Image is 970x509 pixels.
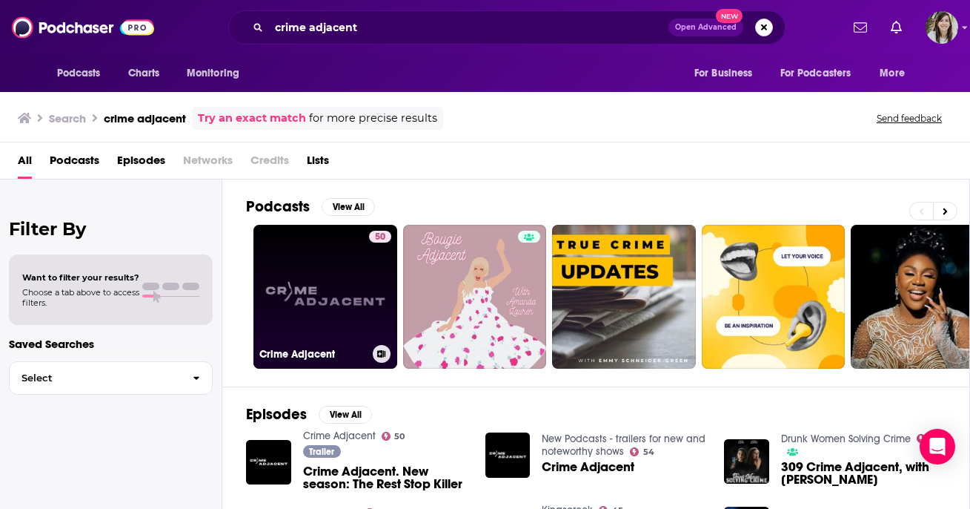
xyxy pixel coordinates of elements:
[542,461,634,473] a: Crime Adjacent
[117,148,165,179] a: Episodes
[848,15,873,40] a: Show notifications dropdown
[668,19,743,36] button: Open AdvancedNew
[675,24,737,31] span: Open Advanced
[869,59,923,88] button: open menu
[917,434,940,443] a: 68
[643,449,654,456] span: 54
[47,59,120,88] button: open menu
[22,287,139,308] span: Choose a tab above to access filters.
[228,10,785,45] div: Search podcasts, credits, & more...
[50,148,99,179] a: Podcasts
[926,11,958,44] img: User Profile
[885,15,908,40] a: Show notifications dropdown
[724,439,769,485] img: 309 Crime Adjacent, with Lindsay Sharman
[250,148,289,179] span: Credits
[309,447,334,456] span: Trailer
[246,440,291,485] img: Crime Adjacent. New season: The Rest Stop Killer
[771,59,873,88] button: open menu
[9,218,213,240] h2: Filter By
[128,63,160,84] span: Charts
[780,63,851,84] span: For Podcasters
[926,11,958,44] span: Logged in as devinandrade
[485,433,531,478] img: Crime Adjacent
[9,361,213,395] button: Select
[394,433,405,440] span: 50
[880,63,905,84] span: More
[322,198,375,216] button: View All
[309,110,437,127] span: for more precise results
[10,373,181,383] span: Select
[183,148,233,179] span: Networks
[119,59,169,88] a: Charts
[187,63,239,84] span: Monitoring
[57,63,101,84] span: Podcasts
[22,272,139,283] span: Want to filter your results?
[375,230,385,245] span: 50
[198,110,306,127] a: Try an exact match
[781,461,946,486] a: 309 Crime Adjacent, with Lindsay Sharman
[369,231,391,243] a: 50
[269,16,668,39] input: Search podcasts, credits, & more...
[694,63,753,84] span: For Business
[781,461,946,486] span: 309 Crime Adjacent, with [PERSON_NAME]
[9,337,213,351] p: Saved Searches
[684,59,771,88] button: open menu
[176,59,259,88] button: open menu
[246,405,307,424] h2: Episodes
[716,9,743,23] span: New
[781,433,911,445] a: Drunk Women Solving Crime
[246,197,310,216] h2: Podcasts
[246,405,372,424] a: EpisodesView All
[920,429,955,464] div: Open Intercom Messenger
[253,225,397,369] a: 50Crime Adjacent
[382,432,405,441] a: 50
[319,406,372,424] button: View All
[49,111,86,125] h3: Search
[104,111,186,125] h3: crime adjacent
[246,197,375,216] a: PodcastsView All
[630,447,654,456] a: 54
[872,112,946,125] button: Send feedback
[307,148,329,179] a: Lists
[12,13,154,42] img: Podchaser - Follow, Share and Rate Podcasts
[259,348,367,361] h3: Crime Adjacent
[542,433,705,458] a: New Podcasts - trailers for new and noteworthy shows
[18,148,32,179] a: All
[926,11,958,44] button: Show profile menu
[303,430,376,442] a: Crime Adjacent
[303,465,468,490] a: Crime Adjacent. New season: The Rest Stop Killer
